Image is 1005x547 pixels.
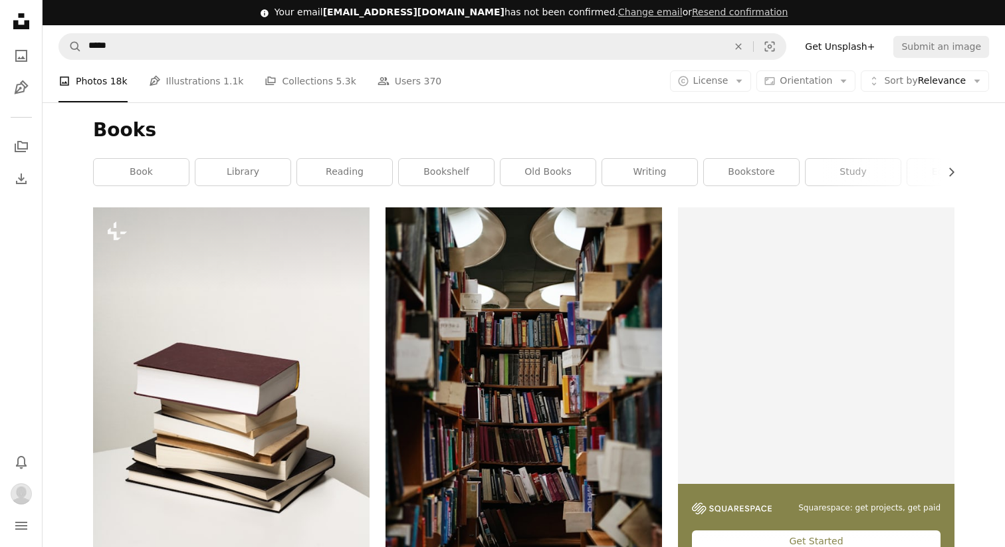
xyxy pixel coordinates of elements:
h1: Books [93,118,954,142]
a: book [94,159,189,185]
a: Collections [8,134,35,160]
button: Resend confirmation [692,6,788,19]
span: 370 [424,74,442,88]
button: Menu [8,512,35,539]
button: Search Unsplash [59,34,82,59]
span: or [618,7,788,17]
a: old books [501,159,596,185]
button: Visual search [754,34,786,59]
a: library [195,159,290,185]
button: License [670,70,752,92]
a: Download History [8,165,35,192]
span: Relevance [884,74,966,88]
img: file-1747939142011-51e5cc87e3c9 [692,502,772,514]
a: books on brown wooden shelf [386,408,662,420]
a: bookshelf [399,159,494,185]
button: Sort byRelevance [861,70,989,92]
a: Illustrations [8,74,35,101]
span: Orientation [780,75,832,86]
span: Squarespace: get projects, get paid [798,502,941,514]
a: Illustrations 1.1k [149,60,244,102]
a: education [907,159,1002,185]
button: Notifications [8,449,35,475]
button: Orientation [756,70,855,92]
a: study [806,159,901,185]
form: Find visuals sitewide [58,33,786,60]
button: scroll list to the right [939,159,954,185]
a: Change email [618,7,683,17]
a: writing [602,159,697,185]
a: Collections 5.3k [265,60,356,102]
a: Photos [8,43,35,69]
img: Avatar of user Sukhmanpreet Kaur [11,483,32,504]
a: a stack of books [93,408,370,420]
a: Users 370 [378,60,441,102]
span: Sort by [884,75,917,86]
a: reading [297,159,392,185]
div: Your email has not been confirmed. [275,6,788,19]
a: Get Unsplash+ [797,36,883,57]
a: bookstore [704,159,799,185]
span: 5.3k [336,74,356,88]
span: License [693,75,728,86]
button: Profile [8,481,35,507]
span: [EMAIL_ADDRESS][DOMAIN_NAME] [323,7,504,17]
button: Submit an image [893,36,989,57]
button: Clear [724,34,753,59]
span: 1.1k [223,74,243,88]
